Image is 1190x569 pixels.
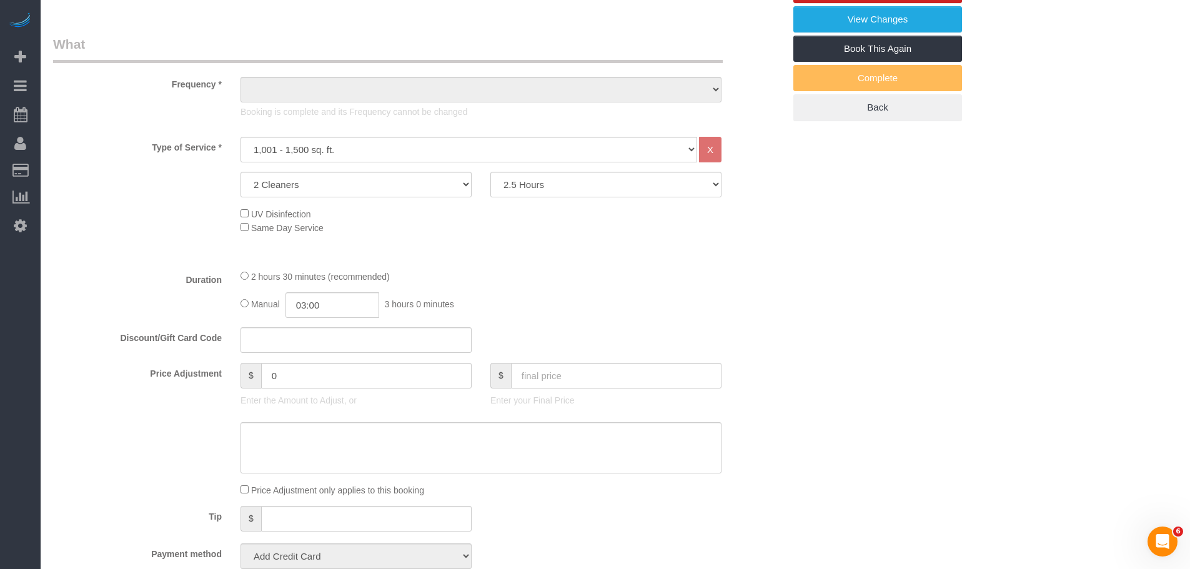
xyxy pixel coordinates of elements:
[44,363,231,380] label: Price Adjustment
[44,327,231,344] label: Discount/Gift Card Code
[251,209,311,219] span: UV Disinfection
[44,269,231,286] label: Duration
[7,12,32,30] img: Automaid Logo
[251,485,424,495] span: Price Adjustment only applies to this booking
[793,36,962,62] a: Book This Again
[385,299,454,309] span: 3 hours 0 minutes
[53,35,723,63] legend: What
[44,74,231,91] label: Frequency *
[44,137,231,154] label: Type of Service *
[1173,527,1183,537] span: 6
[251,299,280,309] span: Manual
[240,394,472,407] p: Enter the Amount to Adjust, or
[240,506,261,532] span: $
[251,272,390,282] span: 2 hours 30 minutes (recommended)
[44,543,231,560] label: Payment method
[240,106,721,118] p: Booking is complete and its Frequency cannot be changed
[240,363,261,388] span: $
[1148,527,1178,557] iframe: Intercom live chat
[490,394,721,407] p: Enter your Final Price
[251,223,324,233] span: Same Day Service
[793,94,962,121] a: Back
[490,363,511,388] span: $
[793,6,962,32] a: View Changes
[44,506,231,523] label: Tip
[511,363,721,388] input: final price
